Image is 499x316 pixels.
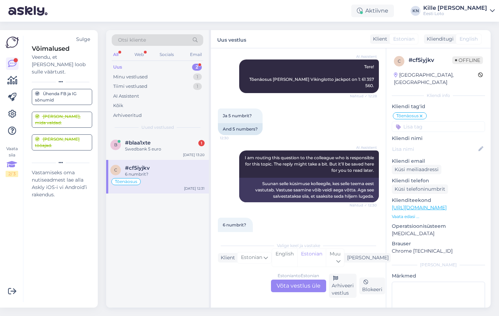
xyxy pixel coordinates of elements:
[359,278,385,294] div: Blokeeri
[392,165,441,174] div: Küsi meiliaadressi
[125,140,151,146] span: #blaa1xte
[218,123,263,135] div: And 5 numbers?
[114,142,117,147] span: b
[113,102,123,109] div: Kõik
[392,103,485,110] p: Kliendi tag'id
[35,91,89,103] div: Ühenda FB ja IG sõnumid
[392,157,485,165] p: Kliendi email
[113,112,142,119] div: Arhiveeritud
[329,274,357,298] div: Arhiveeri vestlus
[411,6,420,16] div: KN
[183,152,205,157] div: [DATE] 13:20
[392,184,448,194] div: Küsi telefoninumbrit
[392,223,485,230] p: Operatsioonisüsteem
[239,178,379,202] div: Suunan selle küsimuse kolleegile, kes selle teema eest vastutab. Vastuse saamine võib veidi aega ...
[392,247,485,255] p: Chrome [TECHNICAL_ID]
[223,113,252,118] span: Ja 5 numbrit?
[392,197,485,204] p: Klienditeekond
[350,203,377,208] span: Nähtud ✓ 12:30
[115,180,137,184] span: Tõenäosus
[118,36,146,44] span: Otsi kliente
[113,93,139,100] div: AI Assistent
[351,145,377,150] span: AI Assistent
[392,177,485,184] p: Kliendi telefon
[218,254,235,261] div: Klient
[392,213,485,220] p: Vaata edasi ...
[392,204,447,211] a: [URL][DOMAIN_NAME]
[392,92,485,99] div: Kliendi info
[6,171,18,177] div: 2 / 3
[392,240,485,247] p: Brauser
[223,222,246,227] span: 6 numbrit?
[424,35,454,43] div: Klienditugi
[125,165,150,171] span: #cf5iyjkv
[32,169,92,198] div: Vastamiseks oma nutiseadmest lae alla Askly iOS-i vi Android’i rakendus.
[396,114,419,118] span: Tõenäosus
[393,35,414,43] span: Estonian
[423,5,487,11] div: Kille [PERSON_NAME]
[32,44,92,54] div: Võimalused
[6,146,18,177] div: Vaata siia
[6,36,19,49] img: Askly Logo
[423,11,487,16] div: Eesti Loto
[113,73,148,80] div: Minu vestlused
[125,171,205,177] div: 6 numbrit?
[133,50,145,59] div: Web
[392,230,485,237] p: [MEDICAL_DATA]
[32,112,92,128] a: [PERSON_NAME], mida valdad.
[113,83,147,90] div: Tiimi vestlused
[394,71,478,86] div: [GEOGRAPHIC_DATA], [GEOGRAPHIC_DATA]
[245,155,375,173] span: I am routing this question to the colleague who is responsible for this topic. The reply might ta...
[32,54,92,76] div: Veendu, et [PERSON_NAME] loob sulle väärtust.
[112,50,120,59] div: All
[189,50,203,59] div: Email
[398,58,401,64] span: c
[460,35,478,43] span: English
[423,5,495,16] a: Kille [PERSON_NAME]Eesti Loto
[344,254,389,261] div: [PERSON_NAME]
[192,64,202,71] div: 2
[32,134,92,150] a: [PERSON_NAME] tööajad.
[330,251,340,257] span: Muu
[193,73,202,80] div: 1
[32,89,92,105] a: Ühenda FB ja IG sõnumid
[217,34,246,44] label: Uus vestlus
[35,136,89,149] div: [PERSON_NAME] tööajad.
[141,124,174,131] span: Uued vestlused
[114,167,117,173] span: c
[297,249,326,267] div: Estonian
[35,113,89,126] div: [PERSON_NAME], mida valdad.
[218,243,379,249] div: Valige keel ja vastake
[76,36,90,43] div: Sulge
[351,54,377,59] span: AI Assistent
[113,64,122,71] div: Uus
[198,140,205,146] div: 1
[392,272,485,280] p: Märkmed
[278,273,319,279] div: Estonian to Estonian
[392,135,485,142] p: Kliendi nimi
[271,280,326,292] div: Võta vestlus üle
[452,56,483,64] span: Offline
[272,249,297,267] div: English
[193,83,202,90] div: 1
[350,93,377,99] span: Nähtud ✓ 12:28
[184,186,205,191] div: [DATE] 12:31
[220,135,246,141] span: 12:30
[392,145,477,153] input: Lisa nimi
[351,5,394,17] div: Aktiivne
[158,50,175,59] div: Socials
[409,56,452,64] div: # cf5iyjkv
[392,262,485,268] div: [PERSON_NAME]
[241,254,262,261] span: Estonian
[125,146,205,152] div: Swedbank 5 euro
[370,35,387,43] div: Klient
[392,121,485,132] input: Lisa tag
